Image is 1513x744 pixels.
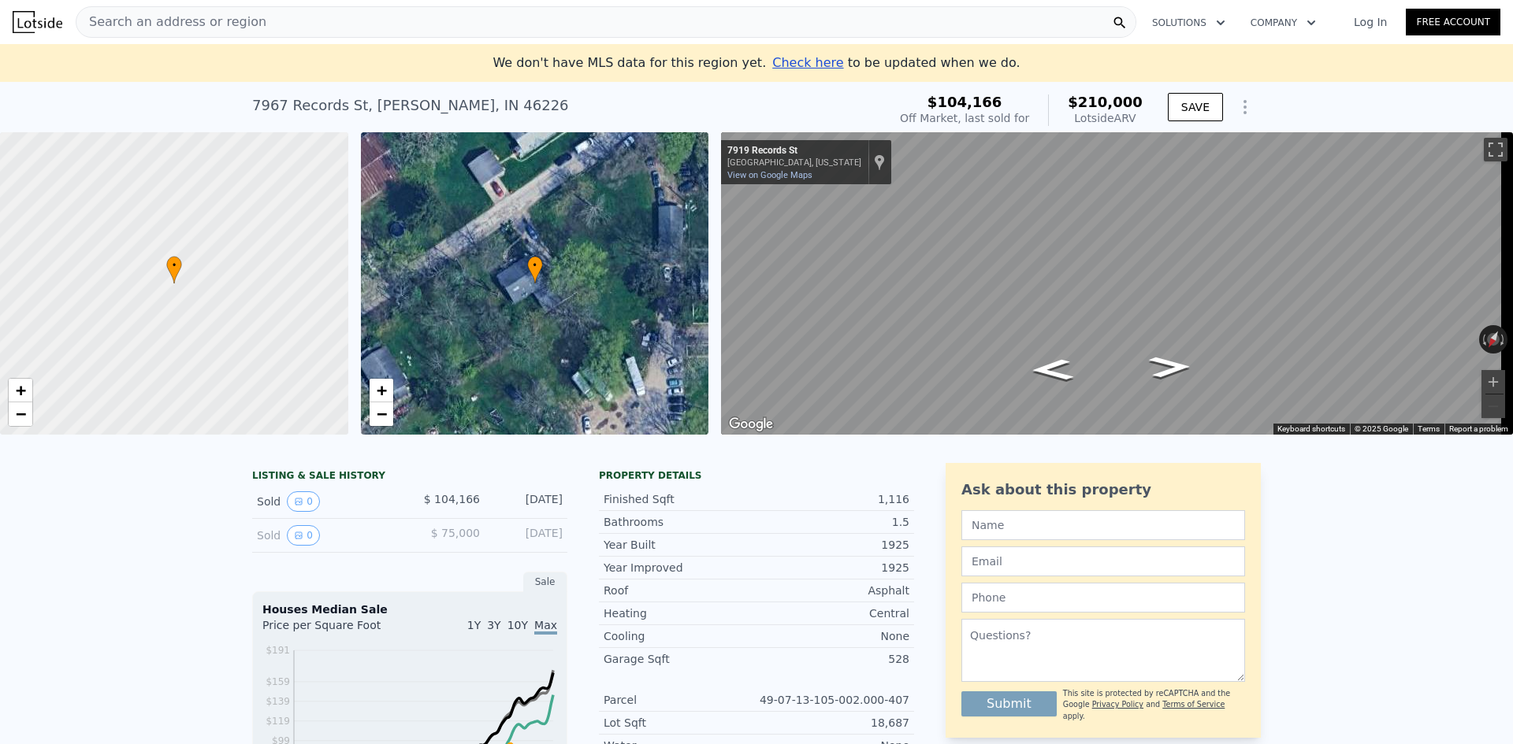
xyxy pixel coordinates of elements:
[467,619,481,631] span: 1Y
[252,94,569,117] div: 7967 Records St , [PERSON_NAME] , IN 46226
[874,154,885,171] a: Show location on map
[604,583,756,598] div: Roof
[1479,325,1488,353] button: Rotate counterclockwise
[527,258,543,272] span: •
[961,510,1245,540] input: Name
[961,479,1245,501] div: Ask about this property
[376,404,386,424] span: −
[756,715,909,731] div: 18,687
[721,132,1513,435] div: Map
[9,402,32,426] a: Zoom out
[262,601,557,617] div: Houses Median Sale
[1484,138,1507,161] button: Toggle fullscreen view
[166,256,182,283] div: •
[266,716,290,727] tspan: $119
[16,404,26,424] span: −
[604,605,756,621] div: Heating
[1063,688,1245,722] div: This site is protected by reCAPTCHA and the Google and apply.
[604,715,756,731] div: Lot Sqft
[1162,700,1225,709] a: Terms of Service
[431,527,480,539] span: $ 75,000
[1449,424,1508,433] a: Report a problem
[1277,424,1345,435] button: Keyboard shortcuts
[756,560,909,576] div: 1925
[487,619,500,631] span: 3Y
[604,628,756,644] div: Cooling
[252,469,567,485] div: LISTING & SALE HISTORY
[725,414,777,435] img: Google
[13,11,62,33] img: Lotside
[756,491,909,507] div: 1,116
[1132,351,1210,383] path: Go Southwest, Records St
[1238,9,1329,37] button: Company
[266,696,290,707] tspan: $139
[756,583,909,598] div: Asphalt
[76,13,266,31] span: Search an address or region
[604,651,756,667] div: Garage Sqft
[756,514,909,530] div: 1.5
[756,692,909,708] div: 49-07-13-105-002.000-407
[961,691,1057,716] button: Submit
[9,379,32,402] a: Zoom in
[727,145,861,157] div: 7919 Records St
[1068,94,1143,110] span: $210,000
[376,380,386,400] span: +
[370,402,393,426] a: Zoom out
[1139,9,1238,37] button: Solutions
[1481,394,1505,418] button: Zoom out
[527,256,543,283] div: •
[604,491,756,507] div: Finished Sqft
[961,583,1245,613] input: Phone
[1229,91,1261,123] button: Show Options
[523,572,567,592] div: Sale
[604,560,756,576] div: Year Improved
[1481,370,1505,394] button: Zoom in
[756,651,909,667] div: 528
[599,469,914,482] div: Property details
[370,379,393,402] a: Zoom in
[756,628,909,644] div: None
[257,525,397,546] div: Sold
[1068,110,1143,126] div: Lotside ARV
[287,525,320,546] button: View historical data
[266,676,290,687] tspan: $159
[1013,354,1091,386] path: Go Northeast, Records St
[1406,9,1500,35] a: Free Account
[1335,14,1406,30] a: Log In
[727,157,861,168] div: [GEOGRAPHIC_DATA], [US_STATE]
[166,258,182,272] span: •
[900,110,1029,126] div: Off Market, last sold for
[604,514,756,530] div: Bathrooms
[772,55,843,70] span: Check here
[772,54,1020,72] div: to be updated when we do.
[1168,93,1223,121] button: SAVE
[756,605,909,621] div: Central
[1500,325,1508,353] button: Rotate clockwise
[1481,324,1506,355] button: Reset the view
[756,537,909,553] div: 1925
[928,94,1002,110] span: $104,166
[257,491,397,512] div: Sold
[1418,424,1440,433] a: Terms
[493,54,1020,72] div: We don't have MLS data for this region yet.
[721,132,1513,435] div: Street View
[266,645,290,656] tspan: $191
[493,525,563,546] div: [DATE]
[424,493,480,505] span: $ 104,166
[287,491,320,512] button: View historical data
[727,170,812,180] a: View on Google Maps
[1355,424,1408,433] span: © 2025 Google
[16,380,26,400] span: +
[961,546,1245,576] input: Email
[262,617,410,642] div: Price per Square Foot
[604,537,756,553] div: Year Built
[507,619,528,631] span: 10Y
[534,619,557,635] span: Max
[725,414,777,435] a: Open this area in Google Maps (opens a new window)
[493,491,563,512] div: [DATE]
[1092,700,1143,709] a: Privacy Policy
[604,692,756,708] div: Parcel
